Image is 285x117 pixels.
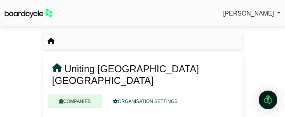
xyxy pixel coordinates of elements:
div: Open Intercom Messenger [259,91,277,109]
a: [PERSON_NAME] [223,9,280,19]
a: COMPANIES [48,94,102,108]
span: Uniting [GEOGRAPHIC_DATA][GEOGRAPHIC_DATA] [52,63,199,86]
a: ORGANISATION SETTINGS [102,94,189,108]
img: BoardcycleBlackGreen-aaafeed430059cb809a45853b8cf6d952af9d84e6e89e1f1685b34bfd5cb7d64.svg [5,9,53,18]
nav: breadcrumb [48,36,55,46]
span: [PERSON_NAME] [223,10,274,17]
